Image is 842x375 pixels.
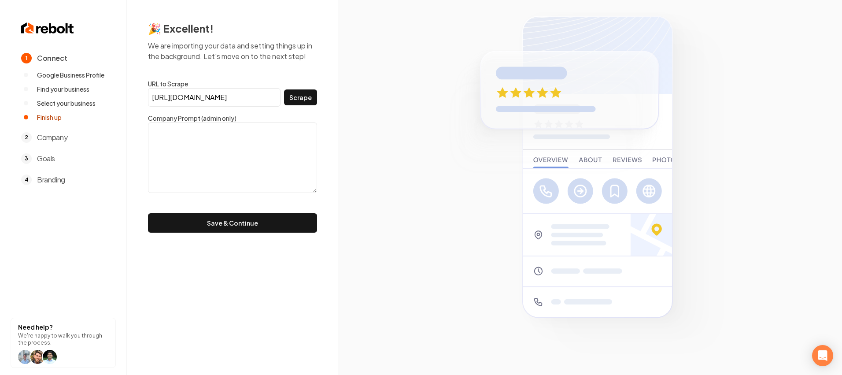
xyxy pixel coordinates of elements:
[37,153,55,164] span: Goals
[148,41,317,62] p: We are importing your data and setting things up in the background. Let's move on to the next step!
[439,5,741,370] img: Google Business Profile
[37,175,65,185] span: Branding
[21,175,32,185] span: 4
[148,213,317,233] button: Save & Continue
[37,85,89,93] span: Find your business
[21,53,32,63] span: 1
[37,113,62,122] span: Finish up
[284,89,317,105] button: Scrape
[30,350,44,364] img: help icon Will
[812,345,833,366] div: Open Intercom Messenger
[43,350,57,364] img: help icon arwin
[37,132,67,143] span: Company
[37,53,67,63] span: Connect
[148,88,281,107] input: Enter URL
[21,153,32,164] span: 3
[37,71,104,79] span: Google Business Profile
[148,114,317,123] label: Company Prompt (admin only)
[148,79,317,88] label: URL to Scrape
[11,318,116,368] button: Need help?We're happy to walk you through the process.help icon Willhelp icon Willhelp icon arwin
[18,323,53,331] strong: Need help?
[21,21,74,35] img: Rebolt Logo
[37,99,96,108] span: Select your business
[21,132,32,143] span: 2
[18,332,108,346] p: We're happy to walk you through the process.
[148,21,317,35] h2: 🎉 Excellent!
[18,350,32,364] img: help icon Will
